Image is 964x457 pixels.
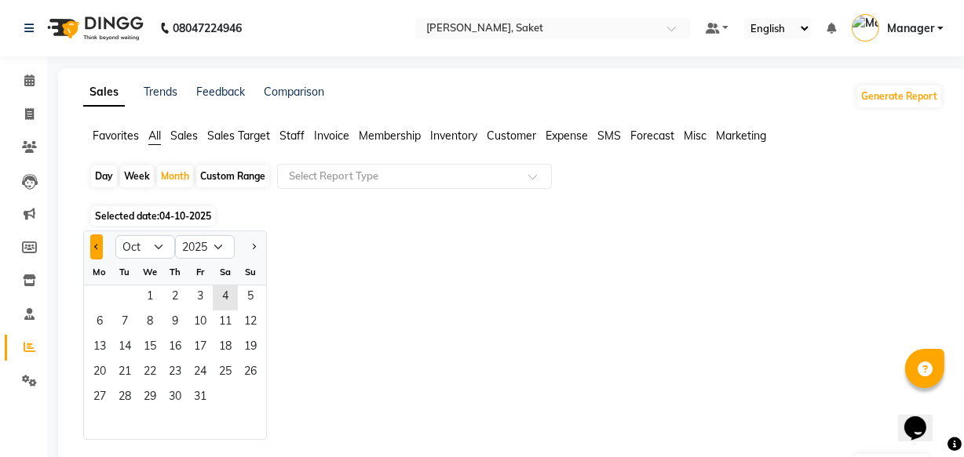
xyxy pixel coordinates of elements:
a: Trends [144,85,177,99]
div: Sunday, October 26, 2025 [238,361,263,386]
span: Selected date: [91,206,215,226]
span: Marketing [716,129,766,143]
span: 1 [137,285,162,310]
b: 08047224946 [173,6,242,50]
span: 19 [238,335,263,361]
div: Monday, October 13, 2025 [87,335,112,361]
div: Month [157,165,193,187]
div: Mo [87,259,112,285]
span: 18 [213,335,238,361]
img: Manager [852,14,879,42]
span: 17 [188,335,213,361]
span: Customer [487,129,536,143]
span: 6 [87,310,112,335]
div: Su [238,259,263,285]
span: Misc [684,129,707,143]
span: 12 [238,310,263,335]
div: Fr [188,259,213,285]
div: Tuesday, October 28, 2025 [112,386,137,411]
div: Saturday, October 11, 2025 [213,310,238,335]
div: Monday, October 27, 2025 [87,386,112,411]
div: Friday, October 3, 2025 [188,285,213,310]
button: Generate Report [857,85,941,107]
div: Wednesday, October 8, 2025 [137,310,162,335]
span: 10 [188,310,213,335]
span: 11 [213,310,238,335]
span: 9 [162,310,188,335]
span: 28 [112,386,137,411]
div: Wednesday, October 22, 2025 [137,361,162,386]
div: Tuesday, October 21, 2025 [112,361,137,386]
button: Previous month [90,234,103,259]
div: Th [162,259,188,285]
div: Friday, October 24, 2025 [188,361,213,386]
div: Wednesday, October 15, 2025 [137,335,162,361]
span: 3 [188,285,213,310]
div: Friday, October 17, 2025 [188,335,213,361]
div: Friday, October 31, 2025 [188,386,213,411]
div: Thursday, October 2, 2025 [162,285,188,310]
span: SMS [597,129,621,143]
select: Select month [115,235,175,259]
span: 5 [238,285,263,310]
span: Membership [359,129,421,143]
span: 4 [213,285,238,310]
span: Staff [279,129,305,143]
div: Sunday, October 19, 2025 [238,335,263,361]
a: Sales [83,78,125,107]
div: Tu [112,259,137,285]
span: 24 [188,361,213,386]
div: Thursday, October 16, 2025 [162,335,188,361]
div: Wednesday, October 29, 2025 [137,386,162,411]
span: Expense [546,129,588,143]
div: Sa [213,259,238,285]
div: Wednesday, October 1, 2025 [137,285,162,310]
span: 15 [137,335,162,361]
span: Sales [170,129,198,143]
a: Comparison [264,85,324,99]
span: 29 [137,386,162,411]
span: Sales Target [207,129,270,143]
div: Tuesday, October 14, 2025 [112,335,137,361]
div: Tuesday, October 7, 2025 [112,310,137,335]
span: Inventory [430,129,477,143]
span: 22 [137,361,162,386]
span: Forecast [630,129,674,143]
div: We [137,259,162,285]
div: Day [91,165,117,187]
img: logo [40,6,148,50]
span: 14 [112,335,137,361]
div: Friday, October 10, 2025 [188,310,213,335]
span: 16 [162,335,188,361]
div: Monday, October 20, 2025 [87,361,112,386]
span: All [148,129,161,143]
iframe: chat widget [898,394,948,441]
div: Week [120,165,154,187]
span: 20 [87,361,112,386]
div: Sunday, October 12, 2025 [238,310,263,335]
span: Invoice [314,129,349,143]
span: 7 [112,310,137,335]
span: 21 [112,361,137,386]
div: Saturday, October 4, 2025 [213,285,238,310]
div: Monday, October 6, 2025 [87,310,112,335]
div: Sunday, October 5, 2025 [238,285,263,310]
div: Thursday, October 30, 2025 [162,386,188,411]
span: Manager [887,20,934,37]
div: Custom Range [196,165,269,187]
span: 25 [213,361,238,386]
span: Favorites [93,129,139,143]
a: Feedback [196,85,245,99]
span: 23 [162,361,188,386]
span: 2 [162,285,188,310]
button: Next month [247,234,260,259]
div: Saturday, October 18, 2025 [213,335,238,361]
div: Thursday, October 23, 2025 [162,361,188,386]
span: 13 [87,335,112,361]
span: 27 [87,386,112,411]
span: 04-10-2025 [159,210,211,222]
span: 31 [188,386,213,411]
span: 30 [162,386,188,411]
select: Select year [175,235,235,259]
div: Saturday, October 25, 2025 [213,361,238,386]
